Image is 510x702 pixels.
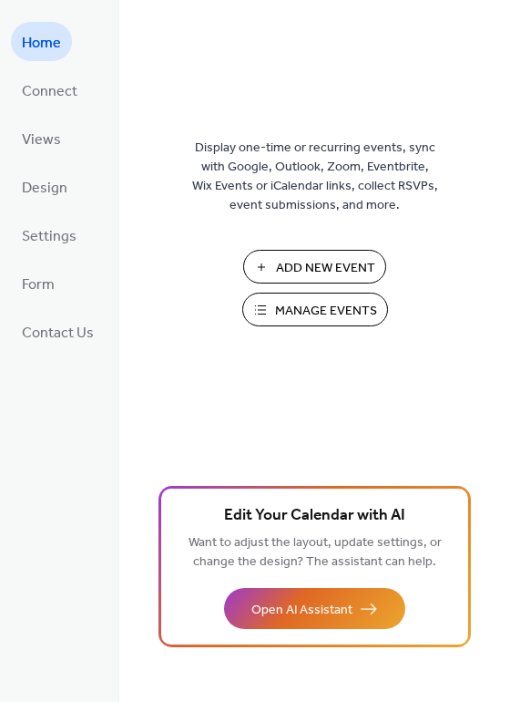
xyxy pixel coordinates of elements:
a: Contact Us [11,312,105,351]
span: Manage Events [275,302,377,321]
a: Design [11,167,78,206]
span: Open AI Assistant [251,601,352,620]
a: Views [11,119,72,158]
a: Connect [11,70,88,109]
span: Design [22,174,67,202]
span: Home [22,29,61,57]
span: Want to adjust the layout, update settings, or change the design? The assistant can help. [189,531,442,574]
span: Connect [22,77,77,106]
a: Settings [11,215,87,254]
span: Add New Event [276,259,375,278]
span: Edit Your Calendar with AI [224,503,405,529]
a: Form [11,263,66,303]
span: Settings [22,222,76,251]
span: Views [22,126,61,154]
button: Add New Event [243,250,386,284]
a: Home [11,22,72,61]
button: Open AI Assistant [224,588,405,629]
span: Form [22,271,55,299]
span: Contact Us [22,319,94,347]
button: Manage Events [242,293,388,326]
span: Display one-time or recurring events, sync with Google, Outlook, Zoom, Eventbrite, Wix Events or ... [192,139,438,215]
